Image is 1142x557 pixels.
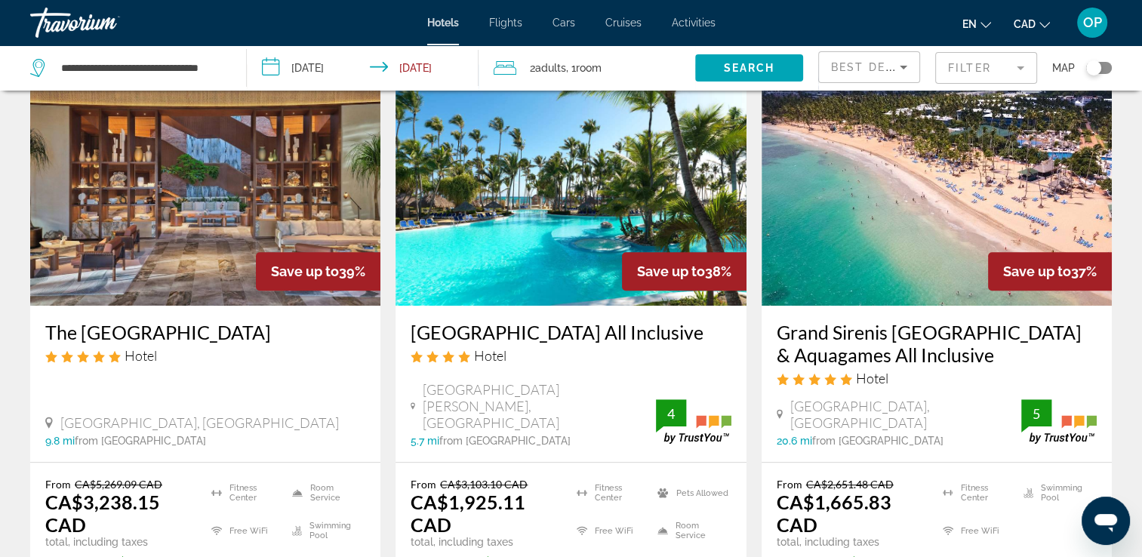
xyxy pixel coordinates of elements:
li: Fitness Center [935,478,1016,508]
img: trustyou-badge.svg [656,399,731,444]
span: From [45,478,71,491]
li: Swimming Pool [285,515,365,546]
a: Activities [672,17,716,29]
span: [GEOGRAPHIC_DATA], [GEOGRAPHIC_DATA] [790,398,1021,431]
span: , 1 [566,57,602,78]
img: Hotel image [30,64,380,306]
div: 4 [656,405,686,423]
p: total, including taxes [45,536,192,548]
span: From [777,478,802,491]
li: Room Service [285,478,365,508]
span: Hotel [125,347,157,364]
a: Cars [553,17,575,29]
span: Save up to [1003,263,1071,279]
img: Hotel image [762,64,1112,306]
span: [GEOGRAPHIC_DATA], [GEOGRAPHIC_DATA] [60,414,339,431]
span: Best Deals [831,61,910,73]
button: Filter [935,51,1037,85]
span: From [411,478,436,491]
span: 9.8 mi [45,435,75,447]
span: from [GEOGRAPHIC_DATA] [812,435,943,447]
img: Hotel image [396,64,746,306]
span: Adults [535,62,566,74]
mat-select: Sort by [831,58,907,76]
span: 2 [530,57,566,78]
li: Free WiFi [204,515,285,546]
button: Change currency [1014,13,1050,35]
del: CA$2,651.48 CAD [806,478,894,491]
a: Grand Sirenis [GEOGRAPHIC_DATA] & Aquagames All Inclusive [777,321,1097,366]
ins: CA$1,925.11 CAD [411,491,525,536]
div: 38% [622,252,746,291]
span: en [962,18,977,30]
span: OP [1083,15,1102,30]
div: 39% [256,252,380,291]
a: Hotels [427,17,459,29]
span: Save up to [271,263,339,279]
a: The [GEOGRAPHIC_DATA] [45,321,365,343]
a: Travorium [30,3,181,42]
span: Search [723,62,774,74]
span: CAD [1014,18,1036,30]
del: CA$5,269.09 CAD [75,478,162,491]
button: Search [695,54,803,82]
a: Cruises [605,17,642,29]
span: Hotel [474,347,506,364]
li: Room Service [650,515,731,546]
p: total, including taxes [777,536,924,548]
li: Swimming Pool [1016,478,1097,508]
div: 4 star Hotel [411,347,731,364]
button: Change language [962,13,991,35]
button: Check-in date: Nov 17, 2025 Check-out date: Nov 24, 2025 [247,45,479,91]
div: 5 [1021,405,1051,423]
span: 20.6 mi [777,435,812,447]
li: Pets Allowed [650,478,731,508]
span: Map [1052,57,1075,78]
img: trustyou-badge.svg [1021,399,1097,444]
button: User Menu [1073,7,1112,38]
div: 37% [988,252,1112,291]
p: total, including taxes [411,536,558,548]
li: Free WiFi [935,515,1016,546]
a: Flights [489,17,522,29]
span: 5.7 mi [411,435,439,447]
span: Save up to [637,263,705,279]
span: Room [576,62,602,74]
span: Hotel [856,370,888,386]
div: 5 star Hotel [45,347,365,364]
li: Fitness Center [204,478,285,508]
span: from [GEOGRAPHIC_DATA] [439,435,571,447]
button: Travelers: 2 adults, 0 children [479,45,695,91]
li: Fitness Center [569,478,650,508]
del: CA$3,103.10 CAD [440,478,528,491]
div: 5 star Hotel [777,370,1097,386]
span: [GEOGRAPHIC_DATA][PERSON_NAME], [GEOGRAPHIC_DATA] [423,381,655,431]
button: Toggle map [1075,61,1112,75]
ins: CA$3,238.15 CAD [45,491,160,536]
iframe: Button to launch messaging window [1082,497,1130,545]
a: [GEOGRAPHIC_DATA] All Inclusive [411,321,731,343]
ins: CA$1,665.83 CAD [777,491,891,536]
span: from [GEOGRAPHIC_DATA] [75,435,206,447]
li: Free WiFi [569,515,650,546]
